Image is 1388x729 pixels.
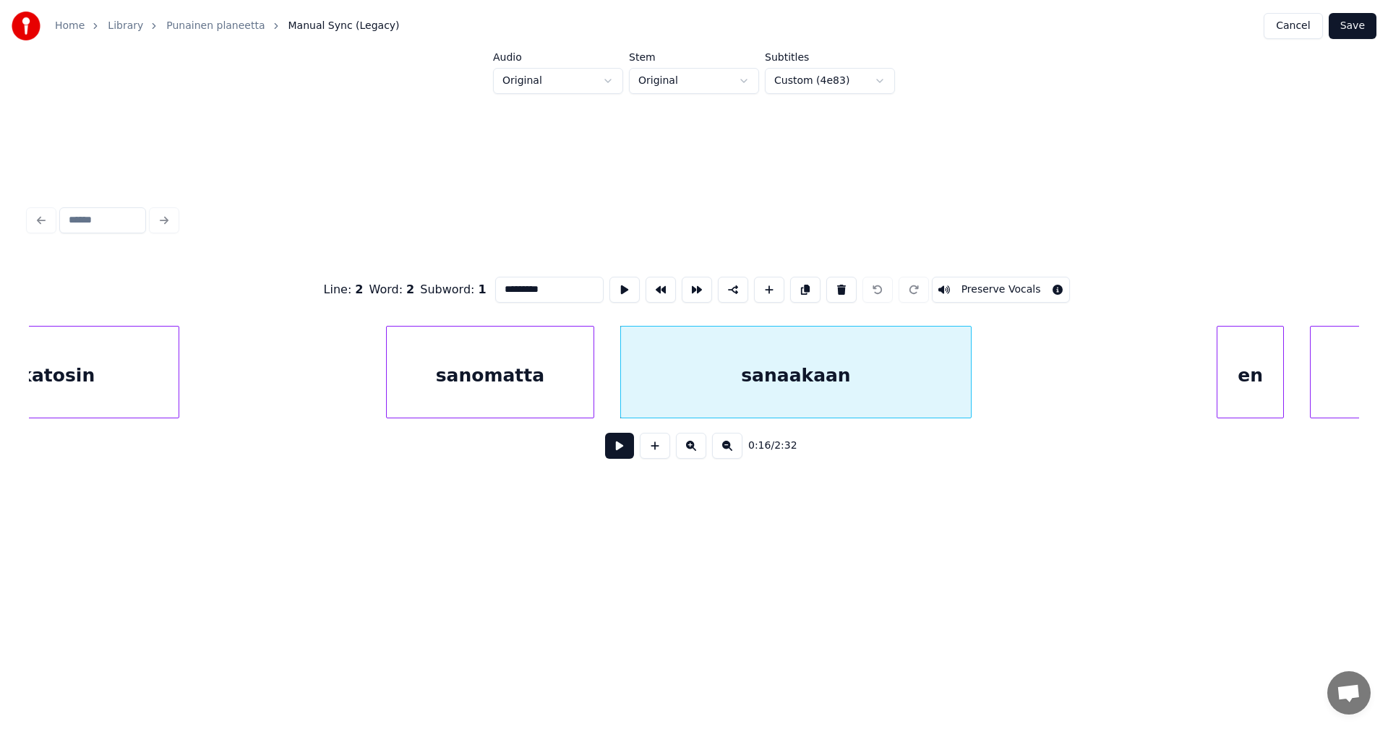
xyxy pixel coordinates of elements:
a: Punainen planeetta [166,19,265,33]
button: Save [1329,13,1376,39]
label: Stem [629,52,759,62]
nav: breadcrumb [55,19,400,33]
div: / [748,439,783,453]
a: Avoin keskustelu [1327,671,1371,715]
label: Audio [493,52,623,62]
div: Subword : [420,281,486,298]
span: 1 [479,282,487,296]
span: 2 [406,282,414,296]
span: Manual Sync (Legacy) [288,19,400,33]
button: Cancel [1264,13,1322,39]
button: Toggle [932,277,1071,303]
a: Home [55,19,85,33]
label: Subtitles [765,52,895,62]
span: 0:16 [748,439,771,453]
span: 2:32 [774,439,797,453]
img: youka [12,12,40,40]
span: 2 [355,282,363,296]
div: Word : [369,281,415,298]
a: Library [108,19,143,33]
div: Line : [324,281,364,298]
